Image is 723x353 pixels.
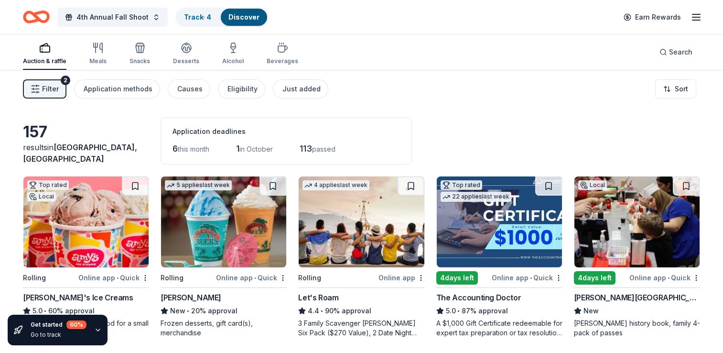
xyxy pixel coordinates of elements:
div: Desserts [173,57,199,65]
div: Local [578,180,607,190]
span: • [530,274,532,282]
div: 60 % [66,320,86,329]
span: • [668,274,669,282]
div: Rolling [161,272,183,284]
div: Auction & raffle [23,57,66,65]
button: Application methods [74,79,160,99]
span: New [583,305,599,317]
img: Image for Dr Pepper Museum [574,176,700,267]
div: Online app Quick [216,272,287,284]
div: Alcohol [222,57,244,65]
button: Filter2 [23,79,66,99]
a: Home [23,6,50,28]
span: 4th Annual Fall Shoot [76,11,149,23]
span: 4.4 [308,305,319,317]
span: passed [312,145,335,153]
div: Just added [282,83,321,95]
span: in [23,143,137,164]
div: Online app Quick [629,272,700,284]
div: 22 applies last week [441,192,511,202]
div: 2 [61,76,70,85]
div: Get started [31,320,86,329]
div: 3 Family Scavenger [PERSON_NAME] Six Pack ($270 Value), 2 Date Night Scavenger [PERSON_NAME] Two ... [298,319,424,338]
div: Application methods [84,83,152,95]
div: Online app [378,272,425,284]
span: 5.0 [32,305,43,317]
div: 4 days left [436,271,478,285]
div: Snacks [129,57,150,65]
button: 4th Annual Fall Shoot [57,8,168,27]
div: [PERSON_NAME][GEOGRAPHIC_DATA] [574,292,700,303]
div: [PERSON_NAME] history book, family 4-pack of passes [574,319,700,338]
div: Rolling [23,272,46,284]
div: 20% approval [161,305,287,317]
button: Eligibility [218,79,265,99]
span: Search [669,46,692,58]
img: Image for Let's Roam [299,176,424,267]
div: Causes [177,83,203,95]
div: Top rated [441,180,482,190]
a: Image for Amy's Ice CreamsTop ratedLocalRollingOnline app•Quick[PERSON_NAME]'s Ice Creams5.0•60% ... [23,176,149,338]
div: Online app Quick [492,272,562,284]
div: Top rated [27,180,69,190]
button: Track· 4Discover [175,8,268,27]
span: • [321,307,324,315]
a: Image for The Accounting DoctorTop rated22 applieslast week4days leftOnline app•QuickThe Accounti... [436,176,562,338]
div: 4 days left [574,271,615,285]
div: 90% approval [298,305,424,317]
button: Just added [273,79,328,99]
span: 113 [300,143,312,154]
div: Local [27,192,56,201]
div: A $1,000 Gift Certificate redeemable for expert tax preparation or tax resolution services—recipi... [436,319,562,338]
div: The Accounting Doctor [436,292,521,303]
span: in October [239,145,273,153]
div: Go to track [31,331,86,339]
span: • [254,274,256,282]
img: Image for Amy's Ice Creams [23,176,149,267]
button: Snacks [129,38,150,70]
div: results [23,142,149,165]
button: Auction & raffle [23,38,66,70]
a: Track· 4 [184,13,211,21]
span: [GEOGRAPHIC_DATA], [GEOGRAPHIC_DATA] [23,143,137,164]
div: Meals [89,57,107,65]
span: 1 [236,143,239,154]
div: 87% approval [436,305,562,317]
span: this month [178,145,209,153]
a: Image for Bahama Buck's5 applieslast weekRollingOnline app•Quick[PERSON_NAME]New•20% approvalFroz... [161,176,287,338]
span: 6 [173,143,178,154]
button: Search [652,43,700,62]
span: • [457,307,460,315]
a: Image for Dr Pepper MuseumLocal4days leftOnline app•Quick[PERSON_NAME][GEOGRAPHIC_DATA]New[PERSON... [574,176,700,338]
span: 5.0 [446,305,456,317]
a: Image for Let's Roam4 applieslast weekRollingOnline appLet's Roam4.4•90% approval3 Family Scaveng... [298,176,424,338]
div: Rolling [298,272,321,284]
div: 5 applies last week [165,180,232,190]
div: 157 [23,122,149,142]
div: Let's Roam [298,292,338,303]
img: Image for Bahama Buck's [161,176,286,267]
span: Filter [42,83,59,95]
div: 60% approval [23,305,149,317]
div: Online app Quick [78,272,149,284]
button: Causes [168,79,210,99]
button: Meals [89,38,107,70]
span: New [170,305,185,317]
div: Application deadlines [173,126,400,137]
button: Beverages [267,38,298,70]
div: [PERSON_NAME]'s Ice Creams [23,292,133,303]
div: Frozen desserts, gift card(s), merchandise [161,319,287,338]
img: Image for The Accounting Doctor [437,176,562,267]
button: Sort [655,79,696,99]
span: Sort [675,83,688,95]
div: [PERSON_NAME] [161,292,221,303]
div: 4 applies last week [302,180,369,190]
button: Alcohol [222,38,244,70]
a: Discover [228,13,259,21]
a: Earn Rewards [618,9,687,26]
button: Desserts [173,38,199,70]
span: • [117,274,119,282]
span: • [187,307,190,315]
div: Eligibility [227,83,258,95]
div: Beverages [267,57,298,65]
